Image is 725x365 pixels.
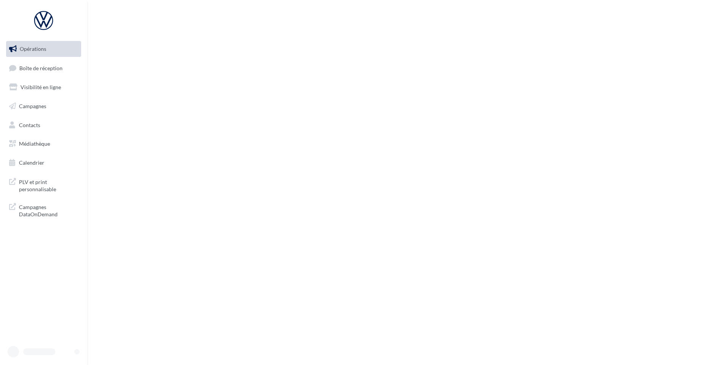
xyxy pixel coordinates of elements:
span: PLV et print personnalisable [19,177,78,193]
span: Contacts [19,121,40,128]
span: Campagnes DataOnDemand [19,202,78,218]
span: Opérations [20,46,46,52]
a: Boîte de réception [5,60,83,76]
a: Médiathèque [5,136,83,152]
a: Opérations [5,41,83,57]
span: Calendrier [19,159,44,166]
a: Campagnes DataOnDemand [5,199,83,221]
a: Contacts [5,117,83,133]
a: PLV et print personnalisable [5,174,83,196]
span: Campagnes [19,103,46,109]
span: Boîte de réception [19,65,63,71]
a: Campagnes [5,98,83,114]
a: Calendrier [5,155,83,171]
span: Visibilité en ligne [20,84,61,90]
a: Visibilité en ligne [5,79,83,95]
span: Médiathèque [19,140,50,147]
